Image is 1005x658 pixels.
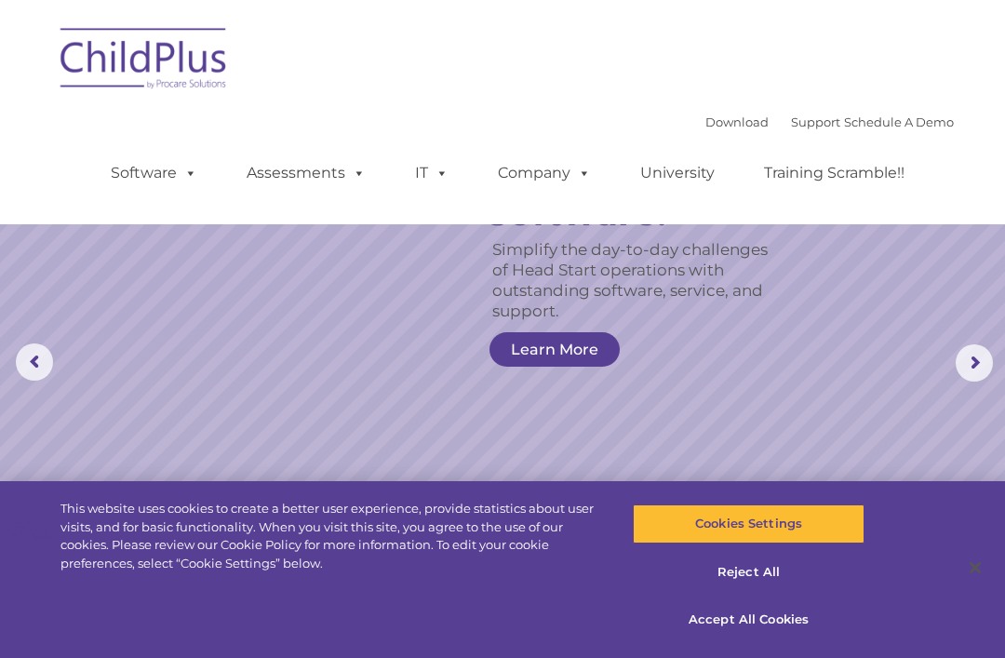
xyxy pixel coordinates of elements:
[228,154,384,192] a: Assessments
[479,154,610,192] a: Company
[633,504,864,544] button: Cookies Settings
[60,500,603,572] div: This website uses cookies to create a better user experience, provide statistics about user visit...
[396,154,467,192] a: IT
[791,114,840,129] a: Support
[745,154,923,192] a: Training Scramble!!
[955,547,996,588] button: Close
[705,114,769,129] a: Download
[633,553,864,592] button: Reject All
[705,114,954,129] font: |
[51,15,237,108] img: ChildPlus by Procare Solutions
[92,154,216,192] a: Software
[844,114,954,129] a: Schedule A Demo
[633,600,864,639] button: Accept All Cookies
[489,332,620,367] a: Learn More
[489,117,802,232] rs-layer: The ORIGINAL Head Start software.
[492,239,786,321] rs-layer: Simplify the day-to-day challenges of Head Start operations with outstanding software, service, a...
[622,154,733,192] a: University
